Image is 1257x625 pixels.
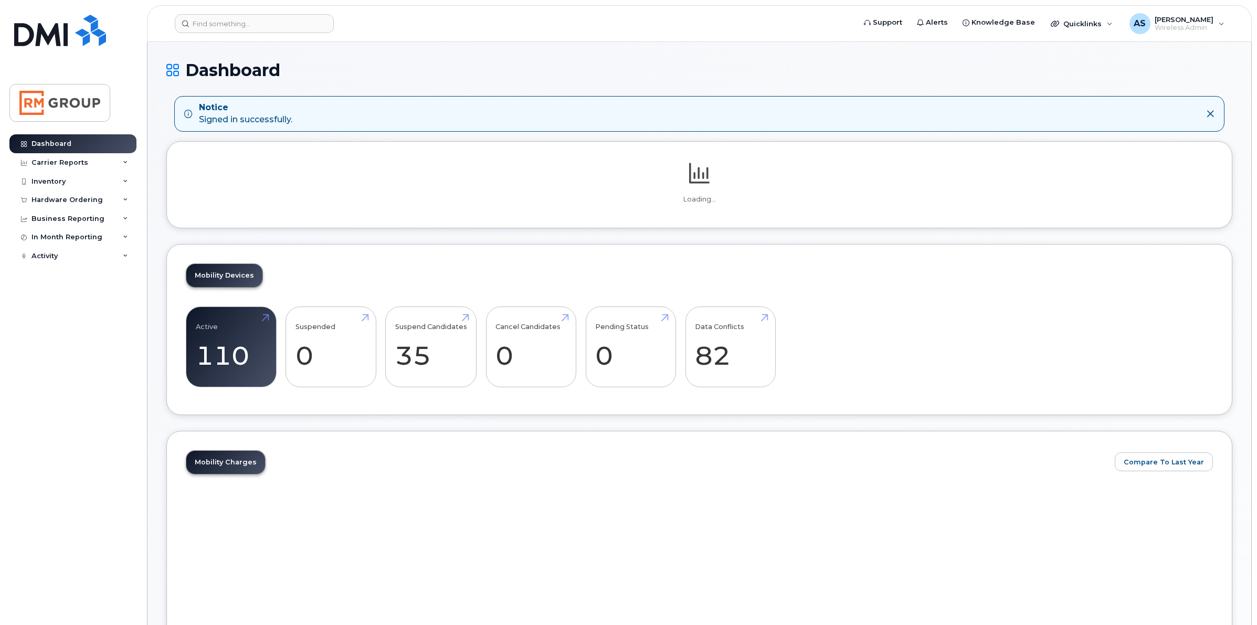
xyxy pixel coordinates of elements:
[199,102,292,114] strong: Notice
[1124,457,1204,467] span: Compare To Last Year
[186,264,262,287] a: Mobility Devices
[199,102,292,126] div: Signed in successfully.
[295,312,366,382] a: Suspended 0
[186,195,1213,204] p: Loading...
[595,312,666,382] a: Pending Status 0
[166,61,1232,79] h1: Dashboard
[495,312,566,382] a: Cancel Candidates 0
[186,451,265,474] a: Mobility Charges
[1115,452,1213,471] button: Compare To Last Year
[395,312,467,382] a: Suspend Candidates 35
[695,312,766,382] a: Data Conflicts 82
[196,312,267,382] a: Active 110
